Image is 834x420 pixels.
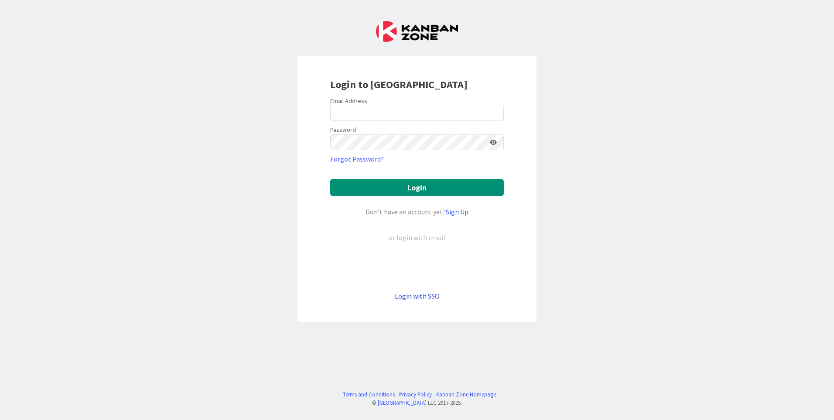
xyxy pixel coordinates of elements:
a: Login with SSO [395,292,440,300]
div: Don’t have an account yet? [330,207,504,217]
button: Login [330,179,504,196]
b: Login to [GEOGRAPHIC_DATA] [330,78,468,91]
div: or login with email [386,232,448,243]
iframe: Sign in with Google Button [326,257,508,276]
a: [GEOGRAPHIC_DATA] [378,399,427,406]
label: Password [330,125,356,134]
img: Kanban Zone [376,21,458,42]
label: Email Address [330,97,367,105]
a: Terms and Conditions [343,390,395,399]
a: Forgot Password? [330,154,384,164]
a: Kanban Zone Homepage [436,390,496,399]
a: Sign Up [446,207,468,216]
a: Privacy Policy [399,390,432,399]
div: © LLC 2017- 2025 . [338,399,496,407]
